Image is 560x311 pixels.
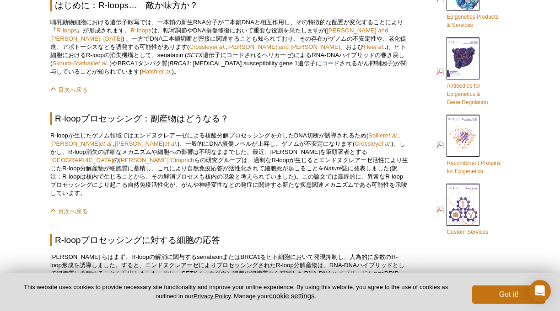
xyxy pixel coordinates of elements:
a: Privacy Policy [194,293,231,300]
a: Custom Services [436,183,488,237]
em: et al. [159,68,172,75]
a: [PERSON_NAME]et al. [50,140,113,147]
button: cookie settings [269,292,314,300]
em: et al. [385,132,398,139]
img: Rec_prots_140604_cover_web_70x200 [447,115,479,157]
a: [PERSON_NAME] Cimprich [119,157,194,163]
a: [PERSON_NAME]et al. [115,140,178,147]
span: Antibodies for Epigenetics & Gene Regulation [447,83,488,105]
span: Custom Services [447,229,488,235]
em: BRCA1 [170,60,190,67]
h2: R-loopプロセッシング：副産物はどうなる？ [50,112,409,125]
em: SETX [187,52,202,58]
a: 目次へ戻る [50,208,88,215]
a: [GEOGRAPHIC_DATA] [50,157,113,163]
span: Recombinant Proteins for Epigenetics [447,160,501,174]
div: Open Intercom Messenger [529,280,551,302]
a: Sollieret al. [368,132,398,139]
a: Recombinant Proteinsfor Epigenetics [436,114,501,176]
a: Antibodies forEpigenetics &Gene Regulation [436,37,488,107]
a: R-loops [56,27,77,34]
img: Abs_epi_2015_cover_web_70x200 [447,37,479,79]
p: [PERSON_NAME] らはまず、R-loopの解消に関与するsenataxinまたはBRCA1をヒト細胞において発現抑制し、人為的に多数のR-loop形成を誘導しました。すると、エンドヌク... [50,253,409,294]
a: R-loops [130,27,151,34]
a: Crossleyet al. [355,140,391,147]
em: et al. [213,43,226,50]
span: Epigenetics Products & Services [447,14,498,28]
p: R-loopが生じたゲノム領域ではエンドヌクレアーゼによる核酸分解プロセッシングを介したDNA切断が誘導されるため( , , )、一般的にDNA損傷レベルが上昇し、ゲノムが不安定になります( )... [50,132,409,197]
em: et al. [164,140,178,147]
a: Hatchiet al. [141,68,172,75]
p: This website uses cookies to provide necessary site functionality and improve your online experie... [15,283,457,300]
img: Custom_Services_cover [447,184,479,226]
em: Nature [324,165,342,172]
em: et al. [372,43,385,50]
a: Heet al. [364,43,384,50]
em: et al. [100,140,113,147]
a: Crossleyet al. [189,43,226,50]
em: et al. [95,60,108,67]
a: 目次へ戻る [50,86,88,93]
a: Skourti-Stathakiet al. [52,60,108,67]
h2: R-loopプロセッシングに対する細胞の応答 [50,234,409,246]
button: Got it! [472,285,545,304]
a: [PERSON_NAME] and [PERSON_NAME] [227,43,340,50]
em: et al. [378,140,392,147]
p: 哺乳動物細胞における遺伝子転写では、一本鎖の新生RNA分子が二本鎖DNAと相互作用し、その特徴的な配置が変化することにより『 』が形成されます。 は、転写調節やDNA損傷修復において重要な役割を... [50,18,409,76]
em: SETX [181,270,197,277]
